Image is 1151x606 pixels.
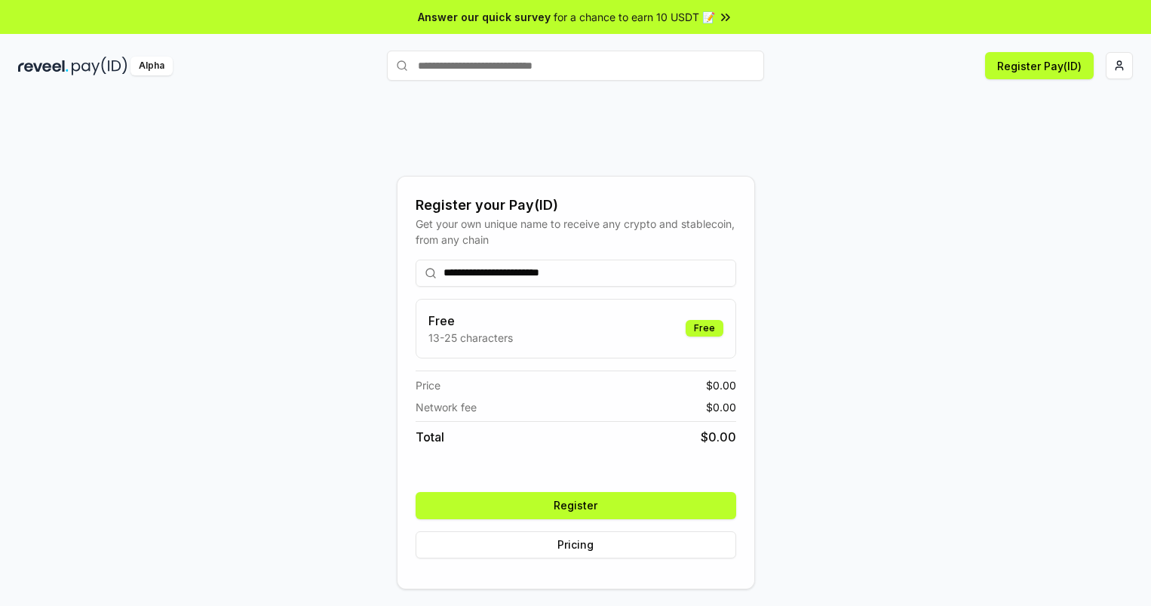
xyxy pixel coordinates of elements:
[416,377,440,393] span: Price
[428,330,513,346] p: 13-25 characters
[416,399,477,415] span: Network fee
[985,52,1094,79] button: Register Pay(ID)
[416,428,444,446] span: Total
[428,312,513,330] h3: Free
[706,377,736,393] span: $ 0.00
[416,216,736,248] div: Get your own unique name to receive any crypto and stablecoin, from any chain
[706,399,736,415] span: $ 0.00
[554,9,715,25] span: for a chance to earn 10 USDT 📝
[72,57,127,75] img: pay_id
[418,9,551,25] span: Answer our quick survey
[701,428,736,446] span: $ 0.00
[416,492,736,519] button: Register
[416,531,736,558] button: Pricing
[686,320,723,337] div: Free
[18,57,69,75] img: reveel_dark
[416,195,736,216] div: Register your Pay(ID)
[130,57,173,75] div: Alpha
